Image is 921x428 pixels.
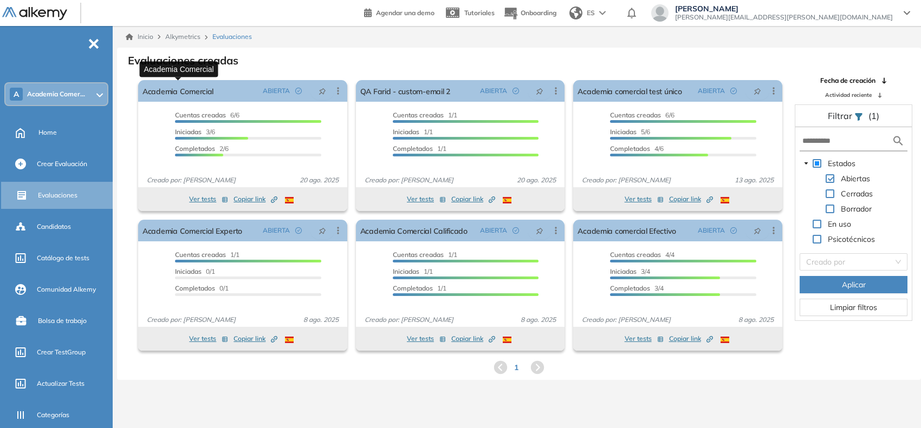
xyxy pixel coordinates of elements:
[610,128,650,136] span: 5/6
[393,284,433,292] span: Completados
[37,347,86,357] span: Crear TestGroup
[830,301,877,313] span: Limpiar filtros
[393,111,444,119] span: Cuentas creadas
[175,144,229,153] span: 2/6
[610,267,650,275] span: 3/4
[310,82,334,100] button: pushpin
[393,144,446,153] span: 1/1
[38,316,87,326] span: Bolsa de trabajo
[140,61,218,77] div: Academia Comercial
[578,220,676,241] a: Academia comercial Efectivo
[393,267,433,275] span: 1/1
[189,332,228,345] button: Ver tests
[234,334,277,344] span: Copiar link
[828,234,875,244] span: Psicotécnicos
[669,193,713,206] button: Copiar link
[721,337,729,343] img: ESP
[610,144,664,153] span: 4/6
[841,204,872,214] span: Borrador
[578,315,675,325] span: Creado por: [PERSON_NAME]
[126,32,153,42] a: Inicio
[503,337,511,343] img: ESP
[826,233,877,246] span: Psicotécnicos
[828,110,854,121] span: Filtrar
[175,128,202,136] span: Iniciadas
[142,175,240,185] span: Creado por: [PERSON_NAME]
[721,197,729,203] img: ESP
[37,222,71,232] span: Candidatos
[234,194,277,204] span: Copiar link
[503,197,511,203] img: ESP
[675,4,893,13] span: [PERSON_NAME]
[480,86,507,96] span: ABIERTA
[37,410,69,420] span: Categorías
[234,332,277,345] button: Copiar link
[189,193,228,206] button: Ver tests
[569,6,582,19] img: world
[514,362,518,373] span: 1
[610,267,637,275] span: Iniciadas
[892,134,905,148] img: search icon
[536,87,543,95] span: pushpin
[360,220,468,241] a: Academia Comercial Calificado
[825,91,872,99] span: Actividad reciente
[393,251,457,259] span: 1/1
[212,32,252,42] span: Evaluaciones
[513,227,519,234] span: check-circle
[610,251,674,259] span: 4/4
[528,222,552,239] button: pushpin
[867,376,921,428] iframe: Chat Widget
[451,194,495,204] span: Copiar link
[310,222,334,239] button: pushpin
[800,299,907,316] button: Limpiar filtros
[295,227,302,234] span: check-circle
[38,190,77,200] span: Evaluaciones
[451,193,495,206] button: Copiar link
[521,9,556,17] span: Onboarding
[175,251,226,259] span: Cuentas creadas
[513,175,560,185] span: 20 ago. 2025
[14,90,19,98] span: A
[451,332,495,345] button: Copiar link
[578,175,675,185] span: Creado por: [PERSON_NAME]
[610,111,674,119] span: 6/6
[734,315,778,325] span: 8 ago. 2025
[37,285,96,294] span: Comunidad Alkemy
[285,197,294,203] img: ESP
[842,279,866,291] span: Aplicar
[669,194,713,204] span: Copiar link
[142,220,242,241] a: Academia Comercial Experto
[480,226,507,235] span: ABIERTA
[319,226,326,235] span: pushpin
[464,9,495,17] span: Tutoriales
[669,334,713,344] span: Copiar link
[393,144,433,153] span: Completados
[839,187,875,200] span: Cerradas
[295,175,343,185] span: 20 ago. 2025
[754,87,761,95] span: pushpin
[826,218,853,231] span: En uso
[730,175,778,185] span: 13 ago. 2025
[234,193,277,206] button: Copiar link
[37,379,85,389] span: Actualizar Tests
[393,267,419,275] span: Iniciadas
[299,315,343,325] span: 8 ago. 2025
[803,161,809,166] span: caret-down
[393,128,419,136] span: Iniciadas
[528,82,552,100] button: pushpin
[828,219,851,229] span: En uso
[536,226,543,235] span: pushpin
[393,128,433,136] span: 1/1
[610,284,664,292] span: 3/4
[513,88,519,94] span: check-circle
[360,80,450,102] a: QA Farid - custom-email 2
[393,251,444,259] span: Cuentas creadas
[175,267,215,275] span: 0/1
[578,80,682,102] a: Academia comercial test único
[175,284,215,292] span: Completados
[393,284,446,292] span: 1/1
[868,109,879,122] span: (1)
[2,7,67,21] img: Logo
[165,32,200,41] span: Alkymetrics
[625,193,664,206] button: Ver tests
